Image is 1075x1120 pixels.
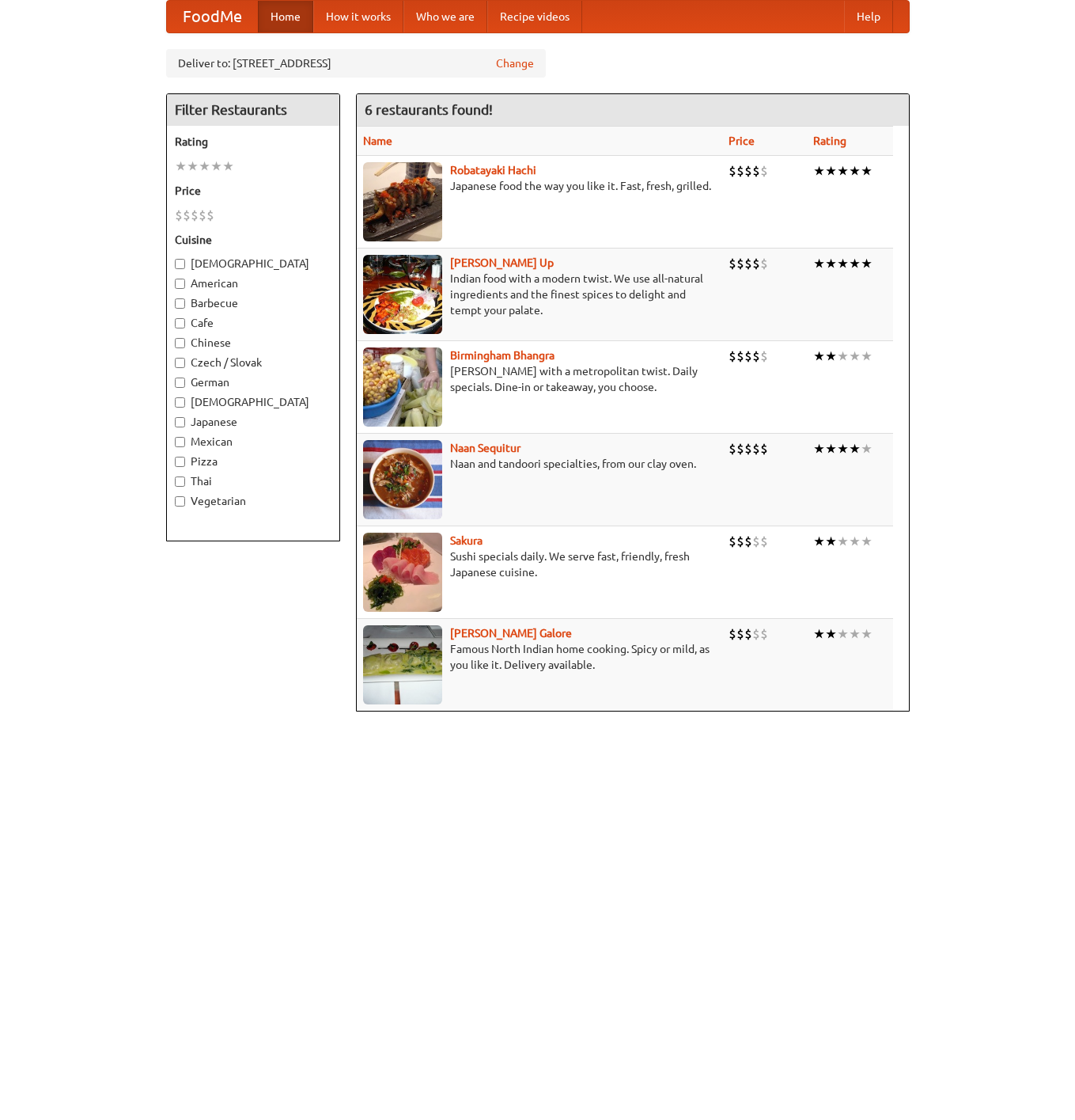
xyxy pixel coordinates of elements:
[175,358,185,368] input: Czech / Slovak
[813,162,825,180] li: ★
[175,394,331,410] label: [DEMOGRAPHIC_DATA]
[363,135,392,147] a: Name
[450,627,572,640] a: [PERSON_NAME] Galore
[363,162,442,241] img: robatayaki.jpg
[813,135,846,147] a: Rating
[450,164,536,177] a: Robatayaki Hachi
[191,207,199,224] li: $
[175,338,185,348] input: Chinese
[175,298,185,309] input: Barbecue
[175,295,331,311] label: Barbecue
[206,207,214,224] li: $
[861,347,872,365] li: ★
[744,162,752,180] li: $
[825,440,837,457] li: ★
[175,275,331,291] label: American
[175,315,331,331] label: Cafe
[175,318,185,328] input: Cafe
[744,440,752,457] li: $
[313,1,403,32] a: How it works
[736,625,744,643] li: $
[729,625,736,643] li: $
[825,625,837,643] li: ★
[363,641,717,673] p: Famous North Indian home cooking. Spicy or mild, as you like it. Delivery available.
[450,534,483,547] a: Sakura
[175,232,331,248] h5: Cuisine
[837,255,849,272] li: ★
[175,279,185,289] input: American
[175,437,185,447] input: Mexican
[844,1,893,32] a: Help
[729,347,736,365] li: $
[175,374,331,390] label: German
[752,347,760,365] li: $
[175,259,185,269] input: [DEMOGRAPHIC_DATA]
[175,496,185,507] input: Vegetarian
[861,625,872,643] li: ★
[760,162,768,180] li: $
[837,440,849,457] li: ★
[861,440,872,457] li: ★
[258,1,313,32] a: Home
[849,533,861,550] li: ★
[849,162,861,180] li: ★
[363,255,442,334] img: curryup.jpg
[175,476,185,487] input: Thai
[760,347,768,365] li: $
[363,178,717,194] p: Japanese food the way you like it. Fast, fresh, grilled.
[736,347,744,365] li: $
[729,440,736,457] li: $
[175,158,187,175] li: ★
[729,135,755,147] a: Price
[825,533,837,550] li: ★
[363,440,442,519] img: naansequitur.jpg
[450,349,555,362] b: Birmingham Bhangra
[744,255,752,272] li: $
[760,255,768,272] li: $
[175,183,331,199] h5: Price
[450,256,554,269] a: [PERSON_NAME] Up
[363,363,717,395] p: [PERSON_NAME] with a metropolitan twist. Daily specials. Dine-in or takeaway, you choose.
[813,255,825,272] li: ★
[729,533,736,550] li: $
[849,440,861,457] li: ★
[363,271,717,318] p: Indian food with a modern twist. We use all-natural ingredients and the finest spices to delight ...
[183,207,191,224] li: $
[403,1,487,32] a: Who we are
[861,255,872,272] li: ★
[363,347,442,427] img: bhangra.jpg
[760,625,768,643] li: $
[175,414,331,430] label: Japanese
[744,347,752,365] li: $
[825,255,837,272] li: ★
[813,347,825,365] li: ★
[167,94,339,126] h4: Filter Restaurants
[837,347,849,365] li: ★
[736,533,744,550] li: $
[813,625,825,643] li: ★
[199,207,206,224] li: $
[175,493,331,509] label: Vegetarian
[199,158,210,175] li: ★
[187,158,199,175] li: ★
[175,417,185,427] input: Japanese
[744,625,752,643] li: $
[849,347,861,365] li: ★
[849,255,861,272] li: ★
[849,625,861,643] li: ★
[487,1,582,32] a: Recipe videos
[210,158,222,175] li: ★
[450,442,520,454] b: Naan Sequitur
[861,533,872,550] li: ★
[365,102,493,117] ng-pluralize: 6 restaurants found!
[752,533,760,550] li: $
[175,378,185,388] input: German
[363,625,442,704] img: currygalore.jpg
[363,549,717,580] p: Sushi specials daily. We serve fast, friendly, fresh Japanese cuisine.
[760,533,768,550] li: $
[175,457,185,467] input: Pizza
